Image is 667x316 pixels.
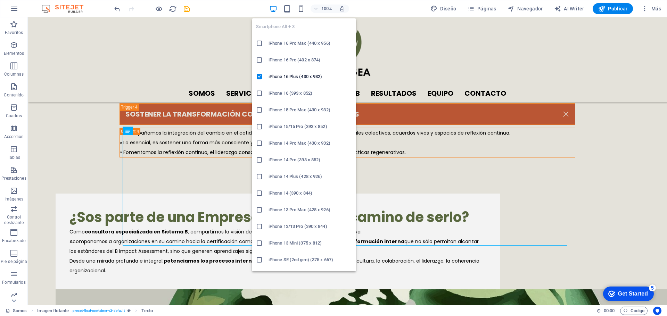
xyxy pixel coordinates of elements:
button: Publicar [593,3,633,14]
span: Acompañamos a organizaciones en su camino hacia la certificación como Empresa B, facilitando proc... [42,221,451,237]
strong: consultora especializada en Sistema B [57,211,160,218]
h6: iPhone 16 Plus (430 x 932) [269,72,352,81]
h6: iPhone 15/15 Pro (393 x 852) [269,122,352,131]
h6: 100% [321,5,332,13]
div: Get Started [20,8,50,14]
button: 100% [311,5,335,13]
button: Diseño [428,3,459,14]
button: undo [113,5,121,13]
button: AI Writer [551,3,587,14]
h6: Tiempo de la sesión [596,307,615,315]
a: Haz clic para cancelar la selección y doble clic para abrir páginas [6,307,27,315]
h6: iPhone 14 Plus (428 x 926) [269,172,352,181]
h6: iPhone 15 Pro Max (430 x 932) [269,106,352,114]
span: . preset-float-container-v3-default [72,307,125,315]
i: Deshacer: Cambiar texto (Ctrl+Z) [113,5,121,13]
nav: breadcrumb [37,307,153,315]
i: Este elemento es un preajuste personalizable [127,309,131,313]
button: Páginas [465,3,499,14]
i: Al redimensionar, ajustar el nivel de zoom automáticamente para ajustarse al dispositivo elegido. [339,6,345,12]
p: Tablas [8,155,20,160]
h6: iPhone SE (2nd gen) (375 x 667) [269,256,352,264]
h6: iPhone 13/13 Pro (390 x 844) [269,222,352,231]
span: Desde una mirada profunda e integral, : la cultura, la colaboración, el liderazgo, la coherencia ... [42,240,452,257]
span: Páginas [468,5,496,12]
strong: potenciamos los procesos internos que sustentan ese triple impacto [136,240,321,247]
button: reload [168,5,177,13]
i: Volver a cargar página [169,5,177,13]
div: Get Started 5 items remaining, 0% complete [6,3,56,18]
p: Accordion [4,134,24,139]
h6: iPhone 14 (390 x 844) [269,189,352,197]
h6: iPhone 13 Pro Max (428 x 926) [269,206,352,214]
p: Imágenes [5,196,23,202]
p: Cuadros [6,113,22,119]
button: Usercentrics [653,307,661,315]
h6: iPhone 16 Pro (402 x 874) [269,56,352,64]
p: Columnas [4,71,24,77]
h6: iPhone 16 Pro Max (440 x 956) [269,39,352,48]
h6: iPhone 16 (393 x 852) [269,89,352,97]
span: Más [641,5,661,12]
p: Elementos [4,51,24,56]
div: 5 [51,1,58,8]
img: Editor Logo [40,5,92,13]
span: Publicar [598,5,628,12]
p: Encabezado [2,238,26,244]
span: Navegador [508,5,543,12]
span: AI Writer [554,5,584,12]
p: Pie de página [1,259,27,264]
h6: iPhone 14 Pro (393 x 852) [269,156,352,164]
span: : [609,308,610,313]
h6: iPhone 13 Mini (375 x 812) [269,239,352,247]
button: Navegador [505,3,546,14]
h6: iPhone 14 Pro Max (430 x 932) [269,139,352,147]
p: Favoritos [5,30,23,35]
span: Haz clic para seleccionar y doble clic para editar [141,307,153,315]
p: Contenido [4,92,24,98]
strong: transformación interna [312,221,377,228]
span: Como , compartimos la visión de una economía más humana y regenerativa. [42,211,334,218]
i: Guardar (Ctrl+S) [183,5,191,13]
span: 00 00 [604,307,615,315]
p: Prestaciones [1,176,26,181]
p: Formularios [2,280,25,285]
span: Diseño [430,5,456,12]
span: Haz clic para seleccionar y doble clic para editar [37,307,69,315]
button: Más [639,3,664,14]
button: Código [620,307,648,315]
span: Código [623,307,644,315]
button: save [182,5,191,13]
button: Haz clic para salir del modo de previsualización y seguir editando [155,5,163,13]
